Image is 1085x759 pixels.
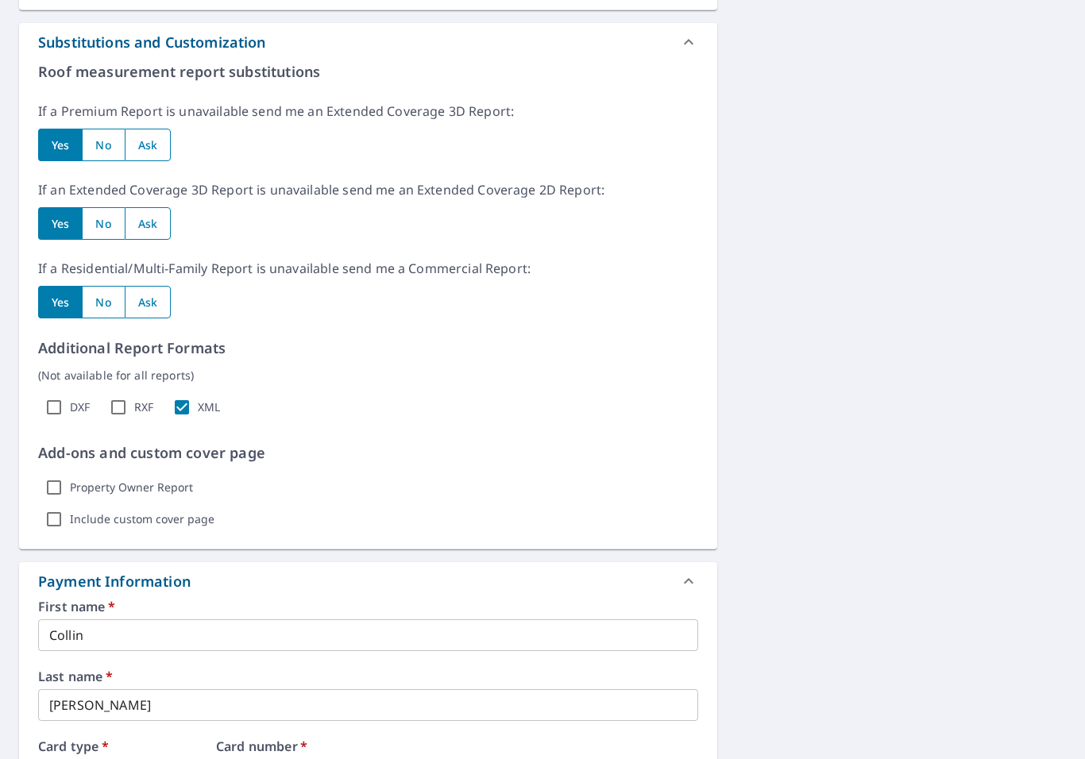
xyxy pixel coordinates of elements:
label: Card type [38,740,203,753]
label: First name [38,600,698,613]
div: Payment Information [38,571,197,592]
p: Additional Report Formats [38,337,698,359]
p: (Not available for all reports) [38,367,698,383]
div: Payment Information [19,562,717,600]
p: If a Residential/Multi-Family Report is unavailable send me a Commercial Report: [38,259,698,278]
label: Card number [216,740,698,753]
div: Substitutions and Customization [38,32,266,53]
label: Last name [38,670,698,683]
label: Include custom cover page [70,512,214,526]
p: If a Premium Report is unavailable send me an Extended Coverage 3D Report: [38,102,698,121]
label: XML [198,400,220,414]
label: Property Owner Report [70,480,193,495]
label: DXF [70,400,90,414]
label: RXF [134,400,153,414]
p: If an Extended Coverage 3D Report is unavailable send me an Extended Coverage 2D Report: [38,180,698,199]
p: Roof measurement report substitutions [38,61,698,83]
p: Add-ons and custom cover page [38,442,698,464]
div: Substitutions and Customization [19,23,717,61]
